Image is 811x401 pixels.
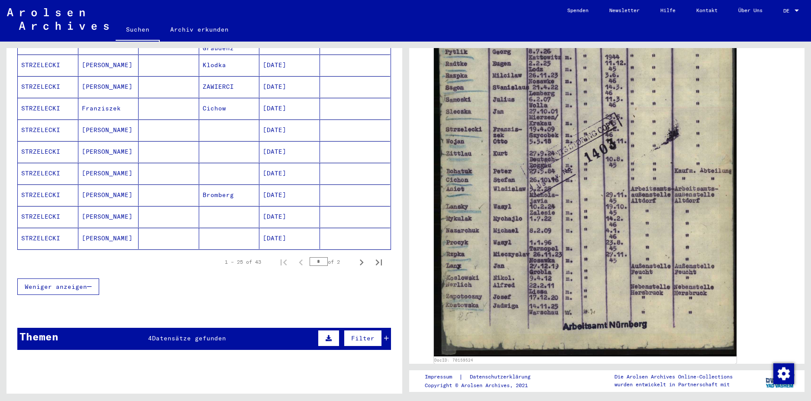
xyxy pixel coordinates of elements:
mat-cell: [DATE] [259,228,320,249]
mat-cell: STRZELECKI [18,98,78,119]
mat-cell: [DATE] [259,206,320,227]
button: Previous page [292,253,310,271]
button: Filter [344,330,382,346]
p: Die Arolsen Archives Online-Collections [614,373,733,381]
div: of 2 [310,258,353,266]
mat-cell: STRZELECKI [18,206,78,227]
mat-cell: STRZELECKI [18,228,78,249]
a: Suchen [116,19,160,42]
mat-cell: [DATE] [259,141,320,162]
mat-cell: [DATE] [259,98,320,119]
span: DE [783,8,793,14]
img: Zustimmung ändern [773,363,794,384]
a: Archiv erkunden [160,19,239,40]
span: Filter [351,334,375,342]
a: Datenschutzerklärung [463,372,541,382]
img: Arolsen_neg.svg [7,8,109,30]
mat-cell: [PERSON_NAME] [78,55,139,76]
mat-cell: [PERSON_NAME] [78,141,139,162]
mat-cell: [DATE] [259,163,320,184]
mat-cell: Klodka [199,55,260,76]
mat-cell: Cichow [199,98,260,119]
mat-cell: [PERSON_NAME] [78,120,139,141]
p: wurden entwickelt in Partnerschaft mit [614,381,733,388]
mat-cell: [DATE] [259,55,320,76]
button: First page [275,253,292,271]
img: yv_logo.png [764,370,796,391]
mat-cell: STRZELECKI [18,120,78,141]
mat-cell: ZAWIERCI [199,76,260,97]
span: Datensätze gefunden [152,334,226,342]
mat-cell: [PERSON_NAME] [78,206,139,227]
mat-cell: STRZELECKI [18,55,78,76]
mat-cell: [PERSON_NAME] [78,76,139,97]
mat-cell: [DATE] [259,120,320,141]
p: Copyright © Arolsen Archives, 2021 [425,382,541,389]
div: 1 – 25 of 43 [225,258,261,266]
mat-cell: [PERSON_NAME] [78,184,139,206]
mat-cell: [DATE] [259,184,320,206]
mat-cell: STRZELECKI [18,141,78,162]
mat-cell: Bromberg [199,184,260,206]
button: Weniger anzeigen [17,278,99,295]
div: Themen [19,329,58,344]
mat-cell: STRZELECKI [18,76,78,97]
mat-cell: STRZELECKI [18,163,78,184]
a: Impressum [425,372,459,382]
mat-cell: Franziszek [78,98,139,119]
a: DocID: 70159524 [434,358,473,362]
span: Weniger anzeigen [25,283,87,291]
button: Next page [353,253,370,271]
button: Last page [370,253,388,271]
mat-cell: STRZELECKI [18,184,78,206]
mat-cell: [DATE] [259,76,320,97]
div: | [425,372,541,382]
mat-cell: [PERSON_NAME] [78,228,139,249]
mat-cell: [PERSON_NAME] [78,163,139,184]
span: 4 [148,334,152,342]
